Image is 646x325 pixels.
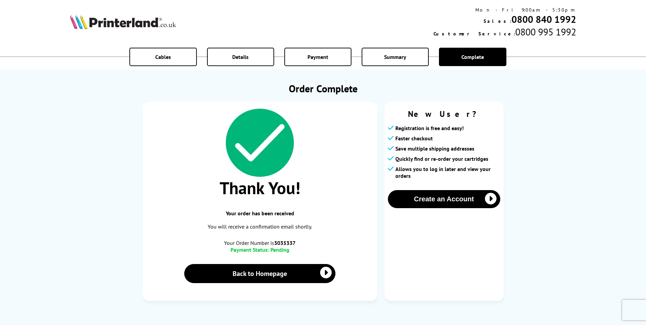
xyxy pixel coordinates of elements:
span: Registration is free and easy! [395,125,464,131]
span: Complete [461,53,484,60]
span: Customer Service: [434,31,515,37]
span: Allows you to log in later and view your orders [395,166,500,179]
button: Create an Account [388,190,500,208]
b: 3035337 [274,239,296,246]
h1: Order Complete [143,82,504,95]
span: Cables [155,53,171,60]
span: Sales: [484,18,511,24]
span: Summary [384,53,406,60]
span: Details [232,53,249,60]
span: New User? [388,109,500,119]
img: Printerland Logo [70,14,176,29]
span: Payment Status: [231,246,269,253]
span: Your order has been received [149,210,371,217]
span: Faster checkout [395,135,433,142]
span: Your Order Number is [149,239,371,246]
span: Payment [308,53,328,60]
span: 0800 995 1992 [515,26,576,38]
div: Mon - Fri 9:00am - 5:30pm [434,7,576,13]
span: Quickly find or re-order your cartridges [395,155,488,162]
a: Back to Homepage [184,264,336,283]
a: 0800 840 1992 [511,13,576,26]
span: Save multiple shipping addresses [395,145,474,152]
p: You will receive a confirmation email shortly. [149,222,371,231]
span: Pending [270,246,289,253]
span: Thank You! [149,177,371,199]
